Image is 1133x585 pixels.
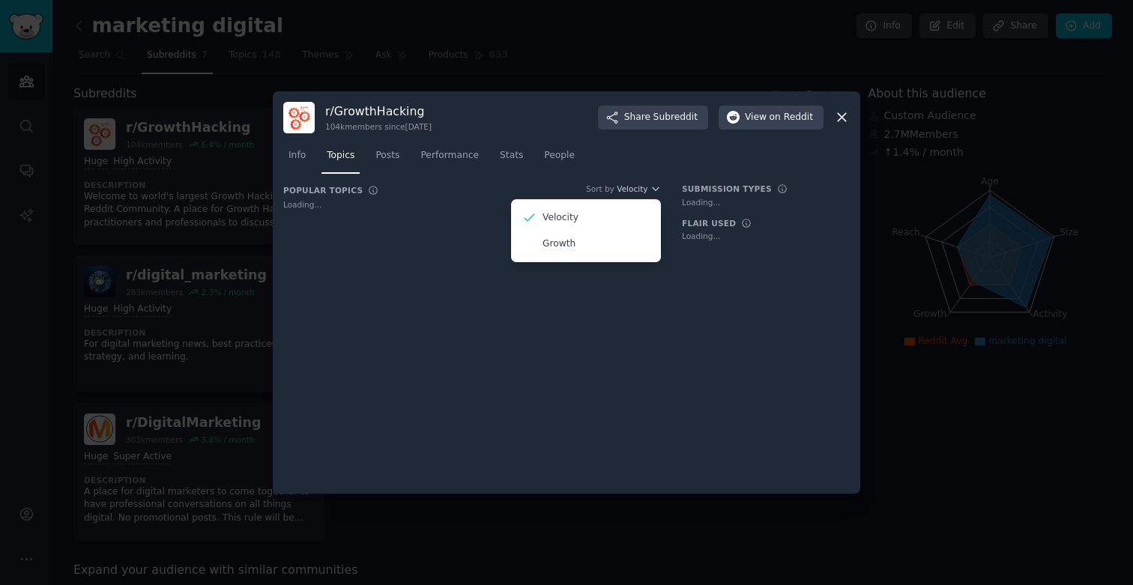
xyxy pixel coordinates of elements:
p: Velocity [543,211,578,225]
h3: Submission Types [682,184,772,194]
h3: Popular Topics [283,185,363,195]
h3: Flair Used [682,218,736,228]
a: Stats [495,144,528,175]
div: Loading... [682,231,850,241]
img: GrowthHacking [283,102,315,133]
a: Info [283,144,311,175]
a: Performance [415,144,484,175]
span: Topics [327,149,354,163]
span: Posts [375,149,399,163]
span: Stats [500,149,523,163]
a: Posts [370,144,405,175]
span: Performance [420,149,479,163]
a: People [539,144,580,175]
span: Info [288,149,306,163]
h3: r/ GrowthHacking [325,103,432,119]
p: Growth [543,237,575,251]
button: ShareSubreddit [598,106,708,130]
span: View [745,111,813,124]
a: Topics [321,144,360,175]
button: Viewon Reddit [719,106,824,130]
span: Subreddit [653,111,698,124]
span: Share [624,111,698,124]
span: on Reddit [770,111,813,124]
div: Loading... [283,199,661,210]
button: Velocity [617,184,661,194]
div: Sort by [586,184,614,194]
span: Velocity [617,184,647,194]
span: People [544,149,575,163]
div: 104k members since [DATE] [325,121,432,132]
div: Loading... [682,197,850,207]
